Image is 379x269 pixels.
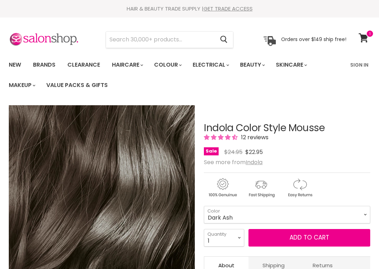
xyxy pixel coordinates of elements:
span: See more from [204,158,262,166]
iframe: Gorgias live chat messenger [344,236,372,262]
span: Add to cart [290,233,329,242]
a: Indola [246,158,262,166]
span: Sale [204,147,219,155]
button: Search [214,32,233,48]
h1: Indola Color Style Mousse [204,123,370,134]
span: 12 reviews [239,133,268,141]
a: GET TRADE ACCESS [204,5,253,12]
a: Clearance [62,58,105,72]
img: returns.gif [281,177,318,199]
span: 4.33 stars [204,133,239,141]
input: Search [106,32,214,48]
a: New [4,58,26,72]
form: Product [106,31,233,48]
a: Value Packs & Gifts [41,78,113,93]
a: Colour [149,58,186,72]
a: Skincare [271,58,311,72]
p: Orders over $149 ship free! [281,36,346,42]
ul: Main menu [4,55,346,95]
a: Haircare [107,58,147,72]
select: Quantity [204,229,244,247]
button: Add to cart [248,229,370,247]
a: Beauty [235,58,269,72]
a: Sign In [346,58,373,72]
a: Brands [28,58,61,72]
img: shipping.gif [242,177,280,199]
img: genuine.gif [204,177,241,199]
span: $22.95 [245,148,263,156]
span: $24.95 [224,148,242,156]
a: Makeup [4,78,40,93]
a: Electrical [187,58,233,72]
